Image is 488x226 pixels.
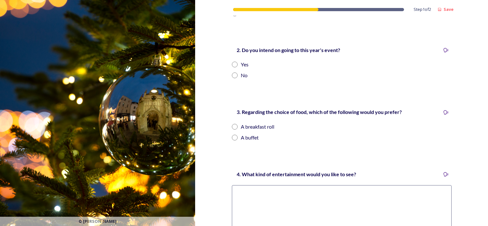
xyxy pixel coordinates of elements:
[241,134,259,141] div: A buffet
[237,171,356,177] strong: 4. What kind of entertainment would you like to see?
[241,61,248,68] div: Yes
[414,6,431,12] span: Step 1 of 2
[241,123,274,131] div: A breakfast roll
[79,218,117,224] span: © [PERSON_NAME]
[241,72,248,79] div: No
[237,109,402,115] strong: 3. Regarding the choice of food, which of the following would you prefer?
[444,6,454,12] strong: Save
[237,47,340,53] strong: 2. Do you intend on going to this year's event?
